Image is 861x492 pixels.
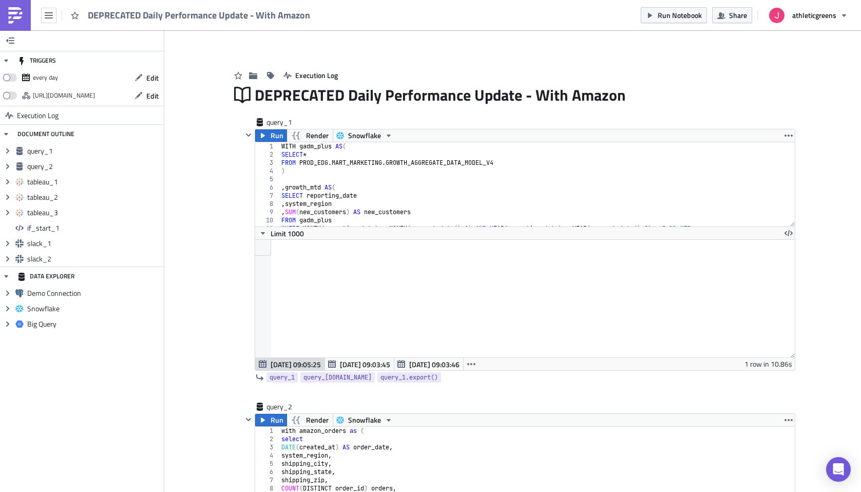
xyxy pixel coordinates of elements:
div: https://pushmetrics.io/api/v1/report/6Rlj38Mo9K/webhook?token=fb7737bbea1f46459f6684a0c17312d0 [33,88,95,103]
a: query_[DOMAIN_NAME] [300,372,375,383]
div: 7 [255,476,280,484]
a: Link to performance dashboard here. [4,24,122,32]
span: query_1.export() [380,372,438,383]
p: - We acquired new customers, {{ query_[DOMAIN_NAME][0].NA_VS_LY_YESTERDAY }}% to Last Year. We ar... [4,88,514,105]
span: Execution Log [295,70,338,81]
div: 7 [255,192,280,200]
span: athleticgreens [792,10,836,21]
span: DEPRECATED Daily Performance Update - With Amazon [88,9,311,21]
strong: UK [4,119,14,127]
button: Run Notebook [641,7,707,23]
button: [DATE] 09:05:25 [255,358,325,370]
div: 2 [255,150,280,159]
span: Snowflake [27,304,161,313]
span: [DATE] 09:03:46 [409,359,460,370]
div: 10 [255,216,280,224]
span: tableau_1 [27,177,161,186]
a: Link to Amazon dashboard here. [4,35,108,43]
span: query_1 [27,146,161,156]
button: Hide content [242,413,255,426]
a: query_1.export() [377,372,441,383]
div: DATA EXPLORER [17,267,74,286]
button: Snowflake [333,414,396,426]
span: if_start_1 [27,223,161,233]
button: athleticgreens [763,4,853,27]
span: Big Query [27,319,161,329]
span: Snowflake [348,129,381,142]
p: We acquired {{ query_[DOMAIN_NAME][0].OVERALL_NEW_CUSTOMERS_YESTERDAY }} new customers, {{ query_... [4,58,514,74]
span: Edit [146,90,159,101]
span: DEPRECATED Daily Performance Update - With Amazon [255,85,627,105]
div: 5 [255,175,280,183]
span: query_1 [270,372,295,383]
span: slack_1 [27,239,161,248]
div: 4 [255,451,280,460]
span: tableau_2 [27,193,161,202]
div: 3 [255,443,280,451]
button: Hide content [242,129,255,141]
img: Avatar [768,7,786,24]
button: Run [255,414,287,426]
span: Share [729,10,747,21]
body: Rich Text Area. Press ALT-0 for help. [4,4,514,12]
span: Run [271,129,283,142]
button: Limit 1000 [255,227,308,239]
button: Render [286,129,333,142]
div: 11 [255,224,280,233]
span: Run Notebook [658,10,702,21]
button: Render [286,414,333,426]
div: 3 [255,159,280,167]
div: 1 [255,427,280,435]
span: Limit 1000 [271,228,304,239]
div: 8 [255,200,280,208]
button: [DATE] 09:03:46 [394,358,464,370]
button: Run [255,129,287,142]
span: Snowflake [348,414,381,426]
p: Hi team, see below for performance [DATE], {{ query_[DOMAIN_NAME][0].DATE_YESTERDAY }}. Please se... [4,4,514,21]
div: 4 [255,167,280,175]
button: [DATE] 09:03:45 [324,358,394,370]
span: [DATE] 09:03:45 [340,359,390,370]
span: query_2 [266,402,308,412]
strong: NA [4,88,14,97]
span: Render [306,414,329,426]
span: tableau_3 [27,208,161,217]
div: 1 [255,142,280,150]
span: query_2 [27,162,161,171]
p: - We acquired new customers, {{ query_[DOMAIN_NAME][0].UK_VS_LY_YESTERDAY }}% to Last Year. We ar... [4,119,514,136]
div: Open Intercom Messenger [826,457,851,482]
button: Snowflake [333,129,396,142]
div: 5 [255,460,280,468]
strong: {{ query_[DOMAIN_NAME][0].NA_NEW_CUSTOMERS_YESTERDAY }} [59,88,296,97]
span: Render [306,129,329,142]
span: Run [271,414,283,426]
div: every day [33,70,58,85]
strong: {{ query_[DOMAIN_NAME][0].UK_NEW_CUSTOMERS_YESTERDAY }} [59,119,296,127]
span: slack_2 [27,254,161,263]
button: Edit [129,88,164,104]
div: 1 row in 10.86s [744,358,792,370]
div: 6 [255,183,280,192]
span: Edit [146,72,159,83]
button: Edit [129,70,164,86]
span: query_1 [266,117,308,127]
span: query_[DOMAIN_NAME] [303,372,372,383]
p: <@U07MBN21ZLZ> Marketing message failed due to incomplete data! [4,4,514,12]
span: Execution Log [17,106,59,125]
div: DOCUMENT OUTLINE [17,125,74,143]
img: PushMetrics [7,7,24,24]
strong: OVERALL - [4,58,43,66]
span: Demo Connection [27,289,161,298]
div: 9 [255,208,280,216]
button: Execution Log [278,67,343,83]
button: Share [712,7,752,23]
a: query_1 [266,372,298,383]
div: 2 [255,435,280,443]
div: TRIGGERS [17,51,56,70]
body: Rich Text Area. Press ALT-0 for help. [4,4,514,386]
span: [DATE] 09:05:25 [271,359,321,370]
div: 6 [255,468,280,476]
